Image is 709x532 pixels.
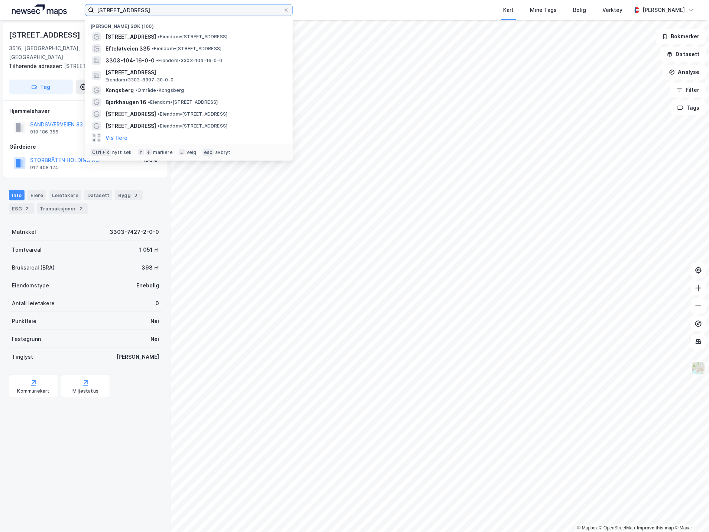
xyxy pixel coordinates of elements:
div: 1 051 ㎡ [139,245,159,254]
button: Analyse [663,65,706,80]
span: • [152,46,154,51]
div: Hjemmelshaver [9,107,162,116]
span: Efteløtveien 335 [106,44,150,53]
span: • [148,99,150,105]
div: Ctrl + k [91,149,111,156]
div: Transaksjoner [37,203,88,214]
div: Kontrollprogram for chat [672,496,709,532]
span: [STREET_ADDRESS] [106,122,156,130]
span: [STREET_ADDRESS] [106,32,156,41]
div: Eiendomstype [12,281,49,290]
span: Kongsberg [106,86,134,95]
div: 912 408 124 [30,165,58,171]
div: Eiere [27,190,46,200]
a: Improve this map [637,526,674,531]
div: Kart [504,6,514,14]
div: [STREET_ADDRESS] [9,62,156,71]
div: [PERSON_NAME] [116,352,159,361]
div: 0 [155,299,159,308]
span: Område • Kongsberg [135,87,184,93]
div: Bruksareal (BRA) [12,263,55,272]
div: markere [153,149,173,155]
div: Nei [150,335,159,344]
span: Eiendom • [STREET_ADDRESS] [158,123,227,129]
div: avbryt [215,149,230,155]
div: Datasett [84,190,112,200]
div: Leietakere [49,190,81,200]
div: Matrikkel [12,228,36,236]
button: Bokmerker [656,29,706,44]
div: 398 ㎡ [142,263,159,272]
span: Eiendom • [STREET_ADDRESS] [152,46,221,52]
span: • [158,34,160,39]
button: Tag [9,80,73,94]
div: Punktleie [12,317,36,326]
span: [STREET_ADDRESS] [106,68,284,77]
div: Nei [150,317,159,326]
div: Festegrunn [12,335,41,344]
span: • [156,58,158,63]
div: nytt søk [112,149,132,155]
span: Eiendom • [STREET_ADDRESS] [158,34,227,40]
div: Mine Tags [530,6,557,14]
div: [PERSON_NAME] [643,6,685,14]
div: Kommunekart [17,388,49,394]
button: Tags [671,100,706,115]
span: Bjørkhaugen 16 [106,98,146,107]
div: Bygg [115,190,143,200]
div: Tomteareal [12,245,42,254]
div: 3 [132,191,140,199]
div: velg [187,149,197,155]
span: Eiendom • [STREET_ADDRESS] [148,99,218,105]
span: • [158,123,160,129]
div: [STREET_ADDRESS] [9,29,82,41]
div: 3616, [GEOGRAPHIC_DATA], [GEOGRAPHIC_DATA] [9,44,119,62]
div: Info [9,190,25,200]
div: Verktøy [603,6,623,14]
button: Filter [670,83,706,97]
span: 3303-104-16-0-0 [106,56,155,65]
div: Bolig [573,6,586,14]
span: • [135,87,137,93]
span: Tilhørende adresser: [9,63,64,69]
span: Eiendom • [STREET_ADDRESS] [158,111,227,117]
div: ESG [9,203,34,214]
div: Tinglyst [12,352,33,361]
div: 919 186 356 [30,129,58,135]
span: Eiendom • 3303-8397-30-0-0 [106,77,174,83]
div: Miljøstatus [72,388,98,394]
img: Z [692,361,706,375]
div: 2 [23,205,31,212]
a: Mapbox [577,526,598,531]
div: [PERSON_NAME] søk (100) [85,17,293,31]
div: Gårdeiere [9,142,162,151]
button: Vis flere [106,133,127,142]
span: [STREET_ADDRESS] [106,110,156,119]
div: 2 [77,205,85,212]
input: Søk på adresse, matrikkel, gårdeiere, leietakere eller personer [94,4,284,16]
a: OpenStreetMap [599,526,635,531]
button: Datasett [661,47,706,62]
span: • [158,111,160,117]
div: 3303-7427-2-0-0 [110,228,159,236]
div: Enebolig [136,281,159,290]
iframe: Chat Widget [672,496,709,532]
div: esc [203,149,214,156]
span: Eiendom • 3303-104-16-0-0 [156,58,222,64]
img: logo.a4113a55bc3d86da70a041830d287a7e.svg [12,4,67,16]
div: Antall leietakere [12,299,55,308]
